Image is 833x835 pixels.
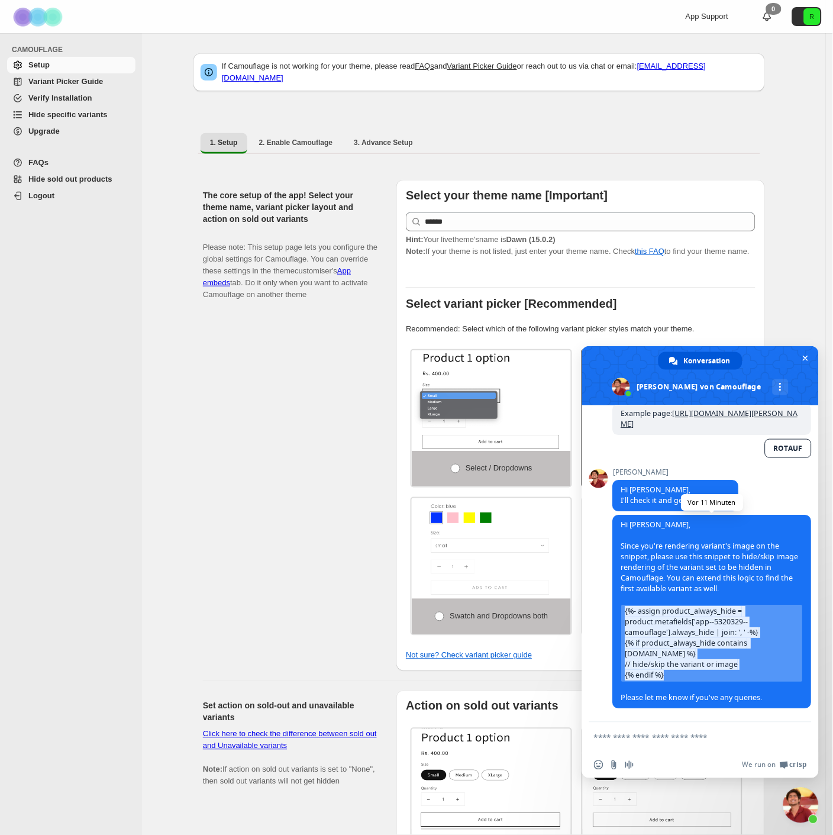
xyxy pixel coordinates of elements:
a: this FAQ [635,247,665,256]
span: Variant Picker Guide [28,77,103,86]
span: Konversation [684,352,731,370]
strong: Hint: [406,235,424,244]
b: Action on sold out variants [406,699,558,713]
span: Select / Dropdowns [466,464,532,473]
img: Camouflage [9,1,69,33]
div: Konversation [658,352,742,370]
span: Example page: [621,409,798,430]
span: Einen Emoji einfügen [594,760,603,770]
a: [URL][DOMAIN_NAME][PERSON_NAME] [621,409,798,430]
span: Swatch and Dropdowns both [450,612,548,621]
a: Verify Installation [7,90,135,107]
span: 2. Enable Camouflage [259,138,333,147]
a: Hide sold out products [7,171,135,188]
p: If Camouflage is not working for your theme, please read and or reach out to us via chat or email: [222,60,758,84]
a: We run onCrisp [742,760,807,770]
a: ROTAUF [765,439,812,458]
span: 1. Setup [210,138,238,147]
img: Select / Dropdowns [412,350,571,451]
a: Variant Picker Guide [447,62,517,70]
span: Audionachricht aufzeichnen [625,760,634,770]
span: Setup [28,60,50,69]
a: Logout [7,188,135,204]
p: Recommended: Select which of the following variant picker styles match your theme. [406,323,755,335]
a: FAQs [7,154,135,171]
img: Swatch and Dropdowns both [412,498,571,599]
strong: Dawn (15.0.2) [506,235,556,244]
strong: Note: [406,247,425,256]
span: App Support [686,12,728,21]
span: Your live theme's name is [406,235,556,244]
div: Mehr Kanäle [773,379,789,395]
span: If action on sold out variants is set to "None", then sold out variants will not get hidden [203,730,377,786]
span: Crisp [790,760,807,770]
a: Hide specific variants [7,107,135,123]
span: Hi [PERSON_NAME], Since you're rendering variant's image on the snippet, please use this snippet ... [621,520,803,703]
a: 0 [761,11,773,22]
span: FAQs [28,158,49,167]
div: Chat schließen [783,788,819,823]
a: Not sure? Check variant picker guide [406,651,532,660]
img: Strike-through [583,729,742,830]
b: Select variant picker [Recommended] [406,297,617,310]
p: Please note: This setup page lets you configure the global settings for Camouflage. You can overr... [203,230,377,301]
h2: Set action on sold-out and unavailable variants [203,700,377,724]
span: [PERSON_NAME] [613,469,739,477]
span: CAMOUFLAGE [12,45,136,54]
button: Avatar with initials R [792,7,822,26]
b: Note: [203,765,222,774]
span: Verify Installation [28,94,92,102]
span: We run on [742,760,776,770]
div: 0 [766,3,782,15]
h2: The core setup of the app! Select your theme name, variant picker layout and action on sold out v... [203,189,377,225]
a: Click here to check the difference between sold out and Unavailable variants [203,730,377,750]
span: 3. Advance Setup [354,138,413,147]
a: Variant Picker Guide [7,73,135,90]
span: {%- assign product_always_hide = product.metafields['app--5320329--camouflage'].always_hide | joi... [622,605,803,682]
span: Chat schließen [799,352,812,365]
span: Logout [28,191,54,200]
b: Select your theme name [Important] [406,189,608,202]
span: Hide sold out products [28,175,112,183]
span: Hide specific variants [28,110,108,119]
textarea: Verfassen Sie Ihre Nachricht… [594,733,781,743]
span: Avatar with initials R [804,8,821,25]
p: If your theme is not listed, just enter your theme name. Check to find your theme name. [406,234,755,257]
span: Upgrade [28,127,60,136]
a: FAQs [415,62,435,70]
span: Hi [PERSON_NAME], I'll check it and get back to you. [621,485,731,506]
text: R [810,13,815,20]
img: Hide [412,729,571,830]
span: Datei senden [609,760,619,770]
a: Setup [7,57,135,73]
a: Upgrade [7,123,135,140]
